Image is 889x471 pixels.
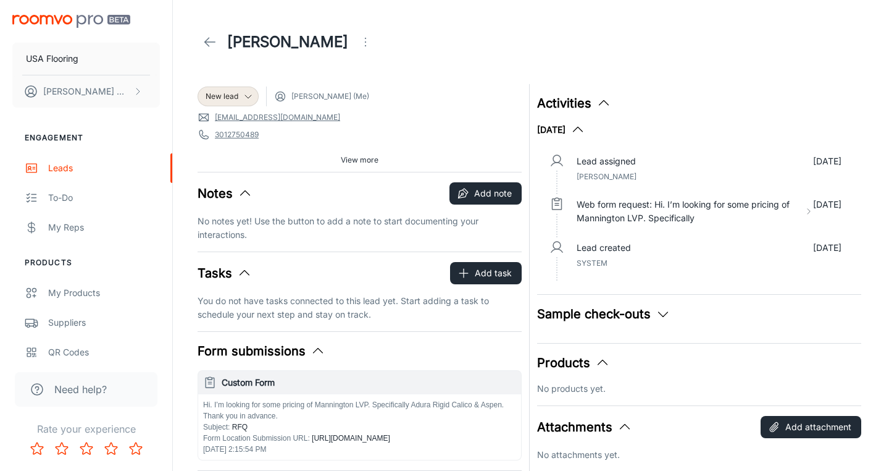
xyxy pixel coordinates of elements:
button: Tasks [198,264,252,282]
p: [DATE] [813,155,841,168]
img: Roomvo PRO Beta [12,15,130,28]
div: QR Codes [48,346,160,359]
span: Form Location Submission URL : [203,434,310,443]
button: Rate 4 star [99,436,123,461]
button: Products [537,354,610,372]
span: [URL][DOMAIN_NAME] [310,434,390,443]
p: [PERSON_NAME] Worthington [43,85,130,98]
button: [PERSON_NAME] Worthington [12,75,160,108]
h1: [PERSON_NAME] [227,31,348,53]
button: Rate 3 star [74,436,99,461]
span: View more [341,155,378,166]
span: System [577,258,607,268]
p: You do not have tasks connected to this lead yet. Start adding a task to schedule your next step ... [198,294,522,321]
button: Activities [537,94,611,112]
button: Rate 5 star [123,436,148,461]
p: Lead created [577,241,631,255]
p: No notes yet! Use the button to add a note to start documenting your interactions. [198,214,522,242]
div: My Products [48,286,160,300]
button: USA Flooring [12,43,160,75]
button: Attachments [537,418,632,436]
a: [EMAIL_ADDRESS][DOMAIN_NAME] [215,112,340,123]
button: Add attachment [761,416,861,438]
button: Rate 2 star [49,436,74,461]
button: Form submissions [198,342,325,360]
button: Rate 1 star [25,436,49,461]
button: Add task [450,262,522,284]
span: [PERSON_NAME] (Me) [291,91,369,102]
p: Hi. I’m looking for some pricing of Mannington LVP. Specifically Adura Rigid Calico & Aspen. Than... [203,399,516,422]
button: Custom FormHi. I’m looking for some pricing of Mannington LVP. Specifically Adura Rigid Calico & ... [198,371,521,460]
p: USA Flooring [26,52,78,66]
div: Leads [48,161,160,175]
p: [DATE] [813,241,841,255]
p: [DATE] [813,198,841,225]
a: 3012750489 [215,129,259,140]
p: Rate your experience [10,422,162,436]
span: [PERSON_NAME] [577,172,636,181]
p: No attachments yet. [537,448,861,462]
button: [DATE] [537,122,585,137]
div: My Reps [48,221,160,234]
button: Notes [198,184,253,203]
h6: Custom Form [222,376,516,389]
button: Sample check-outs [537,305,670,323]
span: Need help? [54,382,107,397]
button: Add note [449,182,522,205]
div: New lead [198,87,259,106]
span: [DATE] 2:15:54 PM [203,445,267,454]
div: Suppliers [48,316,160,329]
span: Subject : [203,423,230,431]
div: To-do [48,191,160,205]
span: New lead [206,91,238,102]
p: Web form request: Hi. I’m looking for some pricing of Mannington LVP. Specifically [577,198,800,225]
span: RFQ [230,423,248,431]
button: View more [336,151,383,169]
p: Lead assigned [577,155,636,168]
button: Open menu [353,30,378,54]
p: No products yet. [537,382,861,396]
